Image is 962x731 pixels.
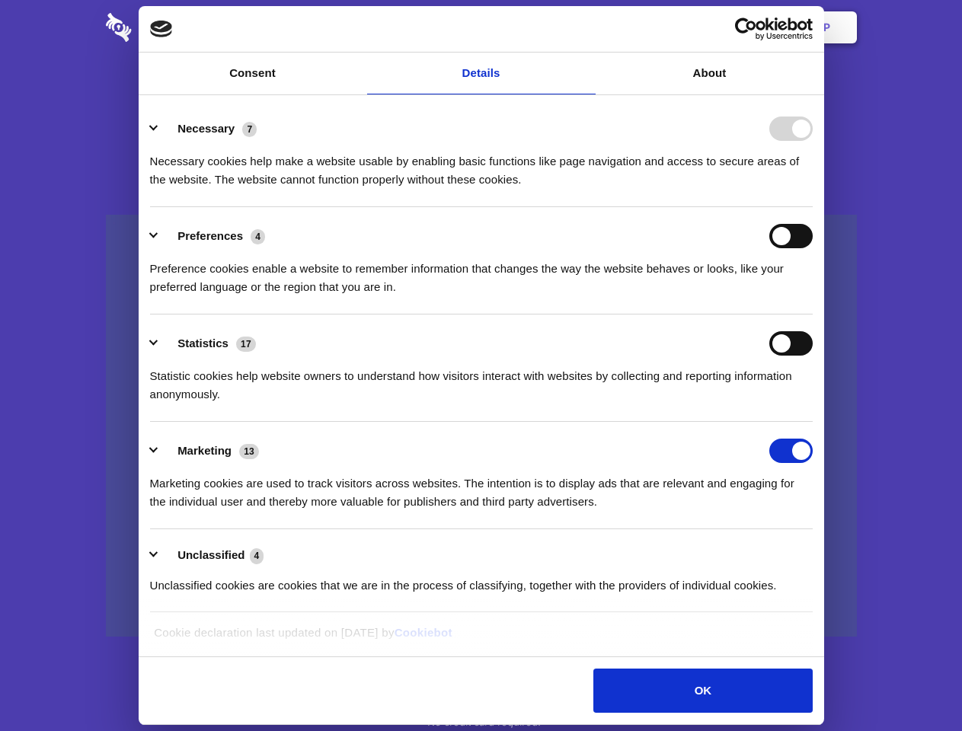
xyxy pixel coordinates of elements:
span: 13 [239,444,259,459]
label: Statistics [177,337,229,350]
button: OK [593,669,812,713]
button: Preferences (4) [150,224,275,248]
div: Necessary cookies help make a website usable by enabling basic functions like page navigation and... [150,141,813,189]
span: 7 [242,122,257,137]
div: Marketing cookies are used to track visitors across websites. The intention is to display ads tha... [150,463,813,511]
button: Marketing (13) [150,439,269,463]
a: Login [691,4,757,51]
span: 4 [250,548,264,563]
a: Usercentrics Cookiebot - opens in a new window [679,18,813,40]
a: Details [367,53,596,94]
button: Unclassified (4) [150,546,273,565]
span: 17 [236,337,256,352]
div: Unclassified cookies are cookies that we are in the process of classifying, together with the pro... [150,565,813,595]
label: Marketing [177,444,232,457]
a: Wistia video thumbnail [106,215,857,637]
button: Statistics (17) [150,331,266,356]
button: Necessary (7) [150,117,267,141]
div: Cookie declaration last updated on [DATE] by [142,624,820,653]
a: Consent [139,53,367,94]
span: 4 [251,229,265,244]
div: Statistic cookies help website owners to understand how visitors interact with websites by collec... [150,356,813,404]
a: Pricing [447,4,513,51]
label: Preferences [177,229,243,242]
a: About [596,53,824,94]
h1: Eliminate Slack Data Loss. [106,69,857,123]
a: Cookiebot [395,626,452,639]
div: Preference cookies enable a website to remember information that changes the way the website beha... [150,248,813,296]
img: logo-wordmark-white-trans-d4663122ce5f474addd5e946df7df03e33cb6a1c49d2221995e7729f52c070b2.svg [106,13,236,42]
label: Necessary [177,122,235,135]
h4: Auto-redaction of sensitive data, encrypted data sharing and self-destructing private chats. Shar... [106,139,857,189]
a: Contact [618,4,688,51]
img: logo [150,21,173,37]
